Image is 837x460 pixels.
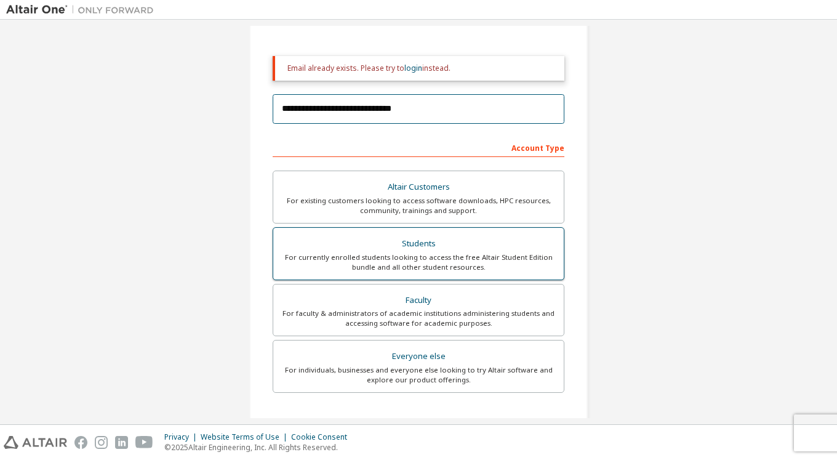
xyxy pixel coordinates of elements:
[281,196,556,216] div: For existing customers looking to access software downloads, HPC resources, community, trainings ...
[281,292,556,309] div: Faculty
[6,4,160,16] img: Altair One
[281,252,556,272] div: For currently enrolled students looking to access the free Altair Student Edition bundle and all ...
[273,411,564,431] div: Your Profile
[287,63,555,73] div: Email already exists. Please try to instead.
[115,436,128,449] img: linkedin.svg
[273,137,564,157] div: Account Type
[135,436,153,449] img: youtube.svg
[281,365,556,385] div: For individuals, businesses and everyone else looking to try Altair software and explore our prod...
[164,442,354,453] p: © 2025 Altair Engineering, Inc. All Rights Reserved.
[95,436,108,449] img: instagram.svg
[281,348,556,365] div: Everyone else
[281,309,556,328] div: For faculty & administrators of academic institutions administering students and accessing softwa...
[281,235,556,252] div: Students
[201,432,291,442] div: Website Terms of Use
[74,436,87,449] img: facebook.svg
[281,179,556,196] div: Altair Customers
[4,436,67,449] img: altair_logo.svg
[291,432,354,442] div: Cookie Consent
[164,432,201,442] div: Privacy
[404,63,422,73] a: login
